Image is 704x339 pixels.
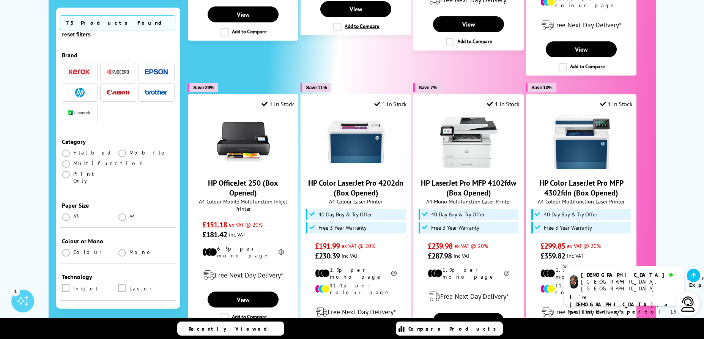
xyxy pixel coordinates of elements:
div: 1 In Stock [261,100,294,108]
div: Paper Size [62,202,175,209]
span: A4 [129,213,136,220]
label: Add to Compare [559,63,605,71]
div: Technology [62,273,175,281]
img: Canon [107,90,129,95]
div: 1 In Stock [600,100,633,108]
label: Add to Compare [220,28,267,36]
img: HP Color LaserJet Pro 4202dn (Box Opened) [328,114,384,170]
a: Recently Viewed [177,322,284,336]
img: HP LaserJet Pro MFP 4102fdw (Box Opened) [440,114,497,170]
span: Mono [129,249,154,255]
button: Save 7% [413,83,441,92]
div: [DEMOGRAPHIC_DATA] [581,271,678,278]
span: A4 Colour Mobile Multifunction Inkjet Printer [192,198,294,212]
span: 40 Day Buy & Try Offer [431,211,485,218]
a: HP LaserJet Pro MFP 4102fdw (Box Opened) [440,164,497,172]
a: HP OfficeJet 250 (Box Opened) [208,178,278,198]
div: modal_delivery [305,301,407,323]
span: Colour [73,249,105,255]
a: HP OfficeJet 250 (Box Opened) [215,164,272,172]
button: Lexmark [66,108,93,118]
span: Save 11% [306,85,327,90]
img: chris-livechat.png [570,275,578,289]
span: £239.98 [428,241,452,251]
button: Canon [104,87,132,98]
span: inc VAT [229,231,246,238]
a: HP Color LaserJet Pro 4202dn (Box Opened) [308,178,403,198]
li: 11.1p per colour page [540,282,622,296]
span: £299.85 [540,241,565,251]
div: modal_delivery [530,14,632,36]
img: HP OfficeJet 250 (Box Opened) [215,114,272,170]
a: View [208,292,278,307]
button: Kyocera [104,67,132,77]
span: inc VAT [342,252,358,259]
button: reset filters [60,31,93,38]
span: £151.18 [202,220,227,230]
label: Add to Compare [333,23,380,31]
li: 11.1p per colour page [315,282,397,296]
span: A4 Colour Multifunction Laser Printer [530,198,632,205]
span: A3 [73,213,80,220]
b: I'm [DEMOGRAPHIC_DATA], a printer expert [570,294,670,315]
img: HP Color LaserJet Pro MFP 4302fdn (Box Opened) [553,114,610,170]
div: 1 In Stock [487,100,520,108]
span: 40 Day Buy & Try Offer [318,211,372,218]
span: £359.82 [540,251,565,261]
span: ex VAT @ 20% [454,242,488,249]
span: 75 Products Found [60,15,175,30]
button: HP [66,87,93,98]
img: Brother [145,90,168,95]
span: 40 Day Buy & Try Offer [544,211,597,218]
button: Save 10% [526,83,556,92]
span: £191.99 [315,241,340,251]
span: A4 Mono Multifunction Laser Printer [417,198,520,205]
span: £287.98 [428,251,452,261]
div: Colour or Mono [62,237,175,245]
span: Mobile [129,149,167,156]
li: 1.9p per mono page [540,266,622,280]
label: Add to Compare [220,313,267,322]
a: View [208,6,278,22]
li: 1.9p per mono page [315,266,397,280]
a: View [546,41,616,57]
span: inc VAT [567,252,584,259]
li: 6.9p per mono page [202,245,284,259]
a: HP LaserJet Pro MFP 4102fdw (Box Opened) [421,178,516,198]
div: [GEOGRAPHIC_DATA], [GEOGRAPHIC_DATA] [581,278,678,292]
span: Recently Viewed [189,325,275,332]
button: Brother [143,87,170,98]
span: Flatbed [73,149,113,156]
span: Free 3 Year Warranty [544,225,592,231]
span: £181.42 [202,230,227,240]
div: modal_delivery [192,265,294,286]
div: 1 In Stock [374,100,407,108]
a: Compare Products [396,322,503,336]
li: 1.9p per mono page [428,266,509,280]
a: View [433,16,504,32]
span: Save 7% [419,85,437,90]
a: View [433,313,504,329]
span: A4 Colour Laser Printer [305,198,407,205]
a: HP Color LaserJet Pro MFP 4302fdn (Box Opened) [539,178,624,198]
span: £230.39 [315,251,340,261]
span: Save 10% [531,85,552,90]
span: ex VAT @ 20% [567,242,601,249]
span: ex VAT @ 20% [229,221,263,228]
a: HP Color LaserJet Pro MFP 4302fdn (Box Opened) [553,164,610,172]
span: Inkjet [73,284,101,293]
span: ex VAT @ 20% [342,242,375,249]
div: Brand [62,51,175,59]
img: Xerox [68,69,91,75]
img: user-headset-light.svg [680,296,696,312]
a: View [320,1,391,17]
span: Free 3 Year Warranty [431,225,479,231]
span: Save 29% [193,85,214,90]
button: Save 11% [301,83,331,92]
button: Epson [143,67,170,77]
button: Save 29% [188,83,218,92]
span: Laser [129,284,155,293]
img: Lexmark [68,111,91,115]
div: modal_delivery [417,286,520,307]
img: HP [75,88,85,97]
